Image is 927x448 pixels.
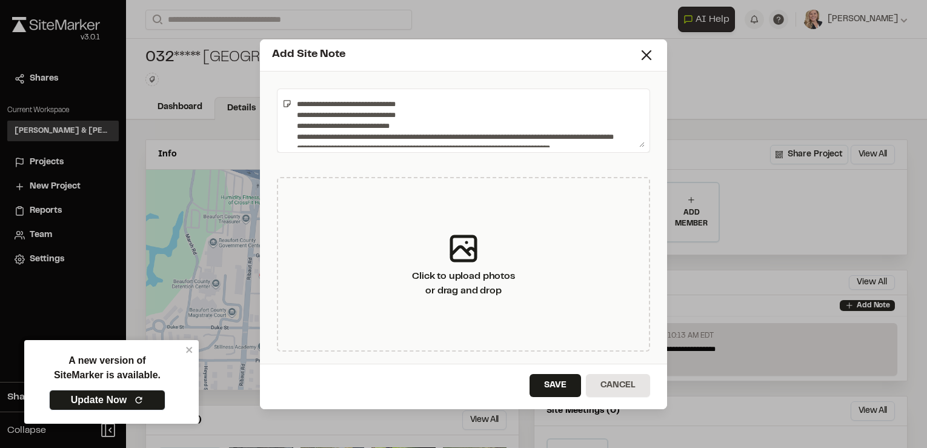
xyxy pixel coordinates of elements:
div: Add Site Note [272,47,638,63]
button: Cancel [586,374,650,397]
div: Click to upload photos or drag and drop [412,269,514,298]
button: close [185,345,194,355]
p: A new version of SiteMarker is available. [54,353,161,383]
button: Save [530,374,581,397]
div: Click to upload photosor drag and drop [277,177,650,352]
a: Update Now [49,390,165,410]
